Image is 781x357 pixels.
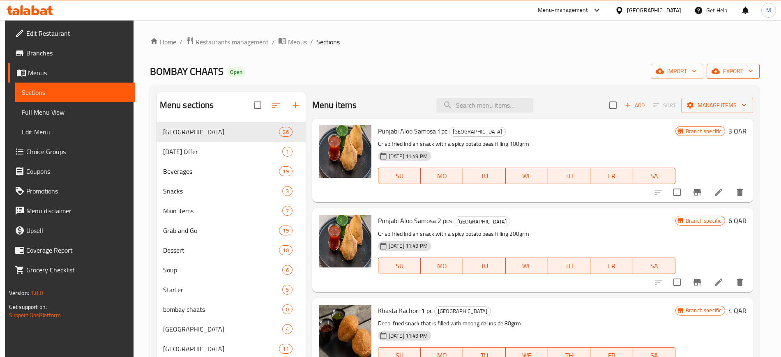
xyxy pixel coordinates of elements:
[424,260,460,272] span: MO
[196,37,269,47] span: Restaurants management
[157,240,306,260] div: Dessert10
[454,217,510,226] span: [GEOGRAPHIC_DATA]
[150,37,176,47] a: Home
[279,344,292,354] div: items
[436,98,533,113] input: search
[26,166,129,176] span: Coupons
[249,97,266,114] span: Select all sections
[157,161,306,181] div: Beverages19
[180,37,182,47] li: /
[157,319,306,339] div: [GEOGRAPHIC_DATA]4
[8,161,135,181] a: Coupons
[319,125,371,178] img: Punjabi Aloo Samosa 1pc
[163,127,279,137] div: Bombay Street
[279,227,292,235] span: 19
[150,62,223,81] span: BOMBAY CHAATS
[378,125,447,137] span: Punjabi Aloo Samosa 1pc
[26,147,129,157] span: Choice Groups
[648,99,681,112] span: Select section first
[421,258,463,274] button: MO
[157,142,306,161] div: [DATE] Offer1
[682,127,725,135] span: Branch specific
[633,258,675,274] button: SA
[22,107,129,117] span: Full Menu View
[687,182,707,202] button: Branch-specific-item
[434,306,491,316] div: Bombay Street
[282,304,293,314] div: items
[283,148,292,156] span: 1
[551,170,587,182] span: TH
[506,258,548,274] button: WE
[714,187,723,197] a: Edit menu item
[682,306,725,314] span: Branch specific
[160,99,214,111] h2: Menu sections
[163,166,279,176] span: Beverages
[26,28,129,38] span: Edit Restaurant
[157,181,306,201] div: Snacks3
[283,187,292,195] span: 3
[9,288,29,298] span: Version:
[622,99,648,112] button: Add
[728,305,746,316] h6: 4 QAR
[449,127,505,136] span: [GEOGRAPHIC_DATA]
[266,95,286,115] span: Sort sections
[282,265,293,275] div: items
[157,299,306,319] div: bombay chaats0
[150,37,760,47] nav: breadcrumb
[590,168,633,184] button: FR
[282,324,293,334] div: items
[26,226,129,235] span: Upsell
[316,37,340,47] span: Sections
[15,122,135,142] a: Edit Menu
[421,168,463,184] button: MO
[506,168,548,184] button: WE
[8,43,135,63] a: Branches
[714,277,723,287] a: Edit menu item
[636,260,672,272] span: SA
[668,274,686,291] span: Select to update
[548,258,590,274] button: TH
[8,201,135,221] a: Menu disclaimer
[279,245,292,255] div: items
[590,258,633,274] button: FR
[279,168,292,175] span: 19
[278,37,307,47] a: Menus
[385,332,431,340] span: [DATE] 11:49 PM
[378,139,675,149] p: Crisp fried Indian snack with a spicy potato peas filling 100grm
[9,302,47,312] span: Get support on:
[627,6,681,15] div: [GEOGRAPHIC_DATA]
[163,344,279,354] div: South Street
[15,102,135,122] a: Full Menu View
[22,88,129,97] span: Sections
[28,68,129,78] span: Menus
[26,48,129,58] span: Branches
[30,288,43,298] span: 1.0.0
[282,147,293,157] div: items
[8,181,135,201] a: Promotions
[378,258,421,274] button: SU
[378,168,421,184] button: SU
[283,266,292,274] span: 6
[688,100,746,111] span: Manage items
[633,168,675,184] button: SA
[227,67,246,77] div: Open
[9,310,61,320] a: Support.OpsPlatform
[282,186,293,196] div: items
[730,182,750,202] button: delete
[8,142,135,161] a: Choice Groups
[163,206,282,216] span: Main items
[463,258,505,274] button: TU
[466,260,502,272] span: TU
[449,127,506,137] div: Bombay Street
[385,242,431,250] span: [DATE] 11:49 PM
[288,37,307,47] span: Menus
[163,304,282,314] span: bombay chaats
[157,260,306,280] div: Soup6
[163,147,282,157] div: Ramadan Offer
[283,325,292,333] span: 4
[283,207,292,215] span: 7
[8,240,135,260] a: Coverage Report
[728,215,746,226] h6: 6 QAR
[157,122,306,142] div: [GEOGRAPHIC_DATA]26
